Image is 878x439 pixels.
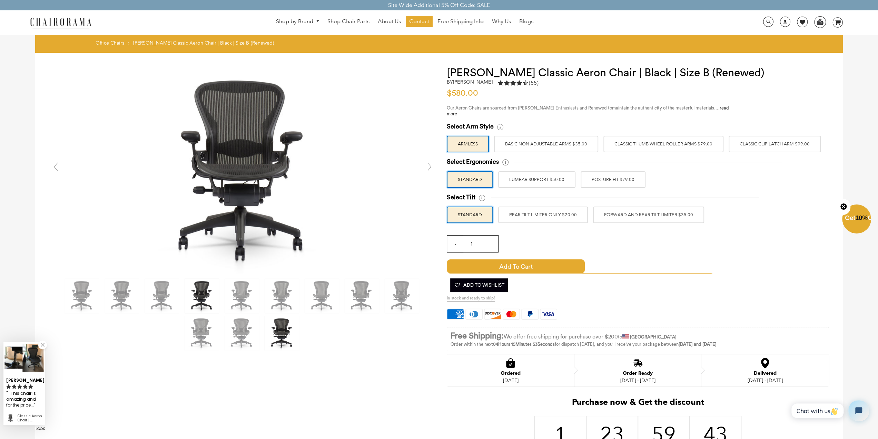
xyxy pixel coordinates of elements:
[447,158,499,166] span: Select Ergonomics
[28,384,33,389] svg: rating icon full
[327,18,369,25] span: Shop Chair Parts
[729,136,821,152] label: Classic Clip Latch Arm $99.00
[451,342,825,347] p: Order within the next for dispatch [DATE], and you'll receive your package between
[139,67,346,274] img: DSC_4461_grande.jpg
[447,67,829,79] h1: [PERSON_NAME] Classic Aeron Chair | Black | Size B (Renewed)
[501,371,521,376] div: Ordered
[519,18,533,25] span: Blogs
[620,371,655,376] div: Order Ready
[17,384,22,389] svg: rating icon full
[489,16,514,27] a: Why Us
[345,279,379,313] img: Herman Miller Classic Aeron Chair | Black | Size B (Renewed) - chairorama
[378,18,401,25] span: About Us
[447,123,494,131] span: Select Arm Style
[447,296,495,302] span: In stock and ready to ship!
[65,279,99,313] img: Herman Miller Classic Aeron Chair | Black | Size B (Renewed) - chairorama
[225,316,259,351] img: Herman Miller Classic Aeron Chair | Black | Size B (Renewed) - chairorama
[96,40,124,46] a: Office Chairs
[447,136,489,152] label: ARMLESS
[494,136,598,152] label: BASIC NON ADJUSTABLE ARMS $35.00
[6,375,42,383] div: [PERSON_NAME]
[385,279,419,313] img: Herman Miller Classic Aeron Chair | Black | Size B (Renewed) - chairorama
[529,79,539,87] span: (55)
[374,16,404,27] a: About Us
[133,40,274,46] span: [PERSON_NAME] Classic Aeron Chair | Black | Size B (Renewed)
[451,332,504,340] strong: Free Shipping:
[498,79,539,88] a: 4.5 rating (55 votes)
[454,278,504,292] span: Add To Wishlist
[273,16,323,27] a: Shop by Brand
[498,171,575,188] label: LUMBAR SUPPORT $50.00
[837,199,850,215] button: Close teaser
[6,384,11,389] svg: rating icon full
[447,207,493,223] label: STANDARD
[504,334,618,340] span: We offer free shipping for purchase over $200
[603,136,723,152] label: Classic Thumb Wheel Roller Arms $79.00
[498,79,539,87] div: 4.5 rating (55 votes)
[480,236,496,252] input: +
[105,279,139,313] img: Herman Miller Classic Aeron Chair | Black | Size B (Renewed) - chairorama
[855,214,868,221] span: 10%
[125,16,685,29] nav: DesktopNavigation
[434,16,487,27] a: Free Shipping Info
[501,378,521,383] div: [DATE]
[12,384,17,389] svg: rating icon full
[225,279,259,313] img: Herman Miller Classic Aeron Chair | Black | Size B (Renewed) - chairorama
[748,371,783,376] div: Delivered
[447,171,493,188] label: STANDARD
[305,279,339,313] img: Herman Miller Classic Aeron Chair | Black | Size B (Renewed) - chairorama
[3,342,45,374] img: Kevin K. review of Classic Aeron Chair | Black | Size B (Renewed)
[516,16,537,27] a: Blogs
[145,279,179,313] img: Herman Miller Classic Aeron Chair | Black | Size B (Renewed) - chairorama
[128,40,129,46] span: ›
[450,278,508,292] button: Add To Wishlist
[447,79,493,85] h2: by
[630,335,677,339] strong: [GEOGRAPHIC_DATA]
[265,279,299,313] img: Herman Miller Classic Aeron Chair | Black | Size B (Renewed) - chairorama
[18,414,42,422] div: Classic Aeron Chair | Black | Size B (Renewed)
[447,106,612,110] span: Our Aeron Chairs are sourced from [PERSON_NAME] Enthusiasts and Renewed to
[447,89,478,97] span: $580.00
[784,394,875,427] iframe: Tidio Chat
[447,236,464,252] input: -
[447,259,585,273] span: Add to Cart
[409,18,429,25] span: Contact
[748,378,783,383] div: [DATE] - [DATE]
[492,18,511,25] span: Why Us
[493,342,555,346] span: 04Hours 15Minutes 53Seconds
[23,384,28,389] svg: rating icon full
[26,17,95,29] img: chairorama
[265,316,299,351] img: Herman Miller Classic Aeron Chair
[581,171,645,188] label: POSTURE FIT $79.00
[185,316,219,351] img: Herman Miller Classic Aeron Chair | Black | Size B (Renewed) - chairorama
[815,17,825,27] img: WhatsApp_Image_2024-07-12_at_16.23.01.webp
[845,214,877,221] span: Get Off
[453,79,493,85] a: [PERSON_NAME]
[451,331,825,342] p: to
[842,205,871,234] div: Get10%OffClose teaser
[324,16,373,27] a: Shop Chair Parts
[620,378,655,383] div: [DATE] - [DATE]
[447,397,829,411] h2: Purchase now & Get the discount
[6,390,42,409] div: ...This chair is amazing and for the price it was worth having to tighten a single Torx bolt....
[96,40,276,49] nav: breadcrumbs
[406,16,433,27] a: Contact
[447,259,714,273] button: Add to Cart
[679,342,717,346] strong: [DATE] and [DATE]
[447,193,475,201] span: Select Tilt
[437,18,484,25] span: Free Shipping Info
[498,207,588,223] label: REAR TILT LIMITER ONLY $20.00
[593,207,704,223] label: FORWARD AND REAR TILT LIMITER $35.00
[185,279,219,313] img: Herman Miller Classic Aeron Chair | Black | Size B (Renewed) - chairorama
